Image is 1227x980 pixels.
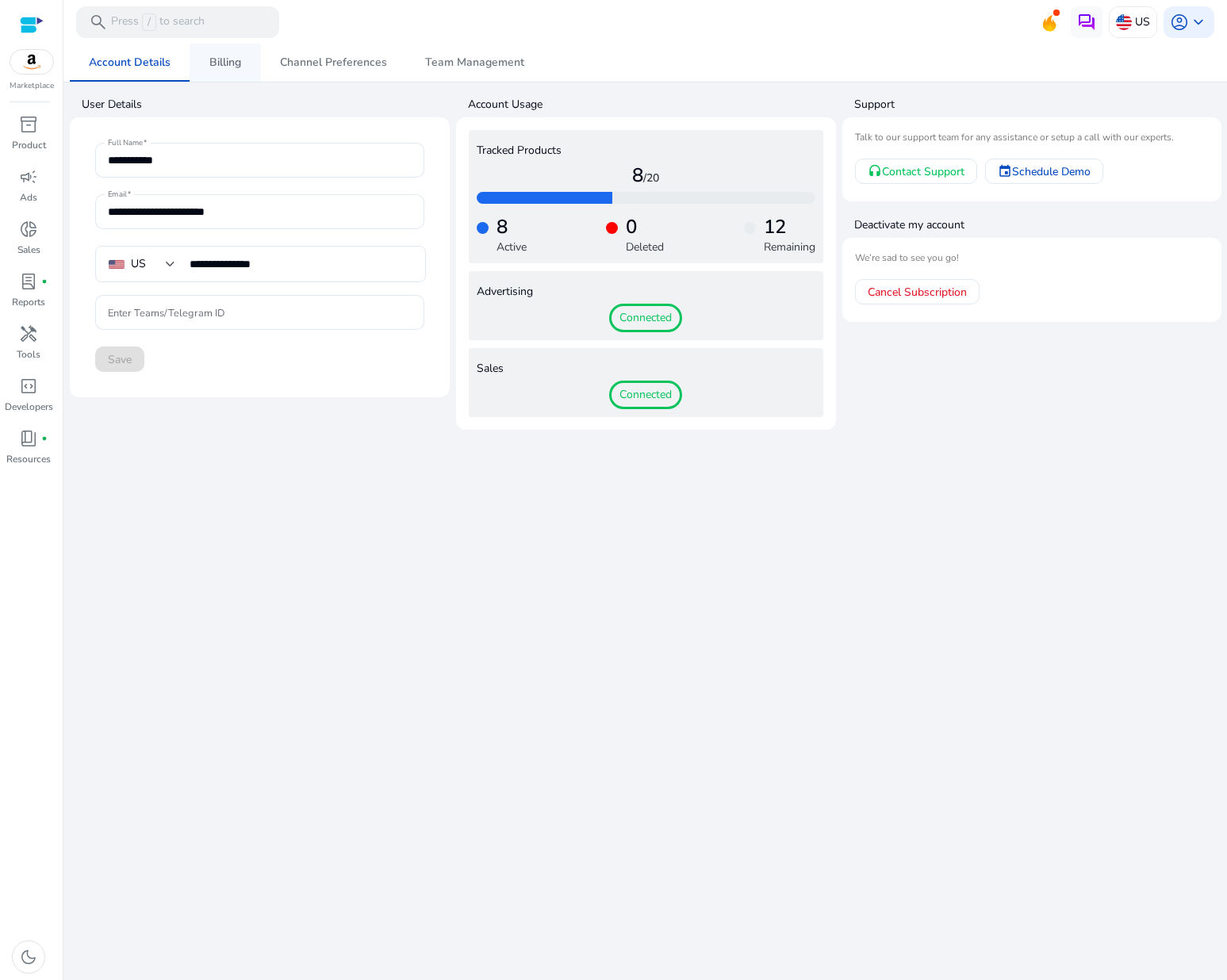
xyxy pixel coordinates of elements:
span: keyboard_arrow_down [1189,13,1208,32]
h4: Tracked Products [477,144,815,158]
p: Product [12,138,46,152]
span: Cancel Subscription [868,284,967,301]
span: inventory_2 [19,115,38,134]
mat-icon: headset [868,164,882,178]
span: campaign [19,167,38,186]
span: lab_profile [19,272,38,291]
span: Account Details [89,57,171,68]
mat-card-subtitle: Talk to our support team for any assistance or setup a call with our experts. [855,130,1210,145]
h4: 8 [497,216,527,239]
p: Sales [17,243,40,257]
h4: Sales [477,362,815,376]
span: Team Management [425,57,524,68]
span: /20 [643,170,659,186]
a: Contact Support [855,159,977,184]
mat-label: Email [108,189,127,201]
h4: Support [854,97,1222,113]
a: Cancel Subscription [855,279,980,304]
span: account_circle [1170,13,1189,32]
span: Connected [609,381,682,409]
h4: 8 [477,164,815,187]
p: Deleted [626,239,664,255]
img: us.svg [1116,14,1132,30]
h4: Account Usage [468,97,836,113]
p: Tools [17,347,40,362]
span: fiber_manual_record [41,435,48,442]
span: code_blocks [19,377,38,396]
p: Resources [6,452,51,466]
span: Billing [209,57,241,68]
span: Connected [609,304,682,332]
img: amazon.svg [10,50,53,74]
p: Active [497,239,527,255]
p: Developers [5,400,53,414]
span: Channel Preferences [280,57,387,68]
span: search [89,13,108,32]
span: / [142,13,156,31]
span: fiber_manual_record [41,278,48,285]
h4: User Details [82,97,450,113]
mat-icon: event [998,164,1012,178]
h4: 12 [764,216,815,239]
p: Press to search [111,13,205,31]
h4: Deactivate my account [854,217,1222,233]
span: Contact Support [882,163,964,180]
mat-card-subtitle: We’re sad to see you go! [855,251,1210,266]
mat-label: Full Name [108,138,143,149]
h4: 0 [626,216,664,239]
span: donut_small [19,220,38,239]
p: Ads [20,190,37,205]
span: Schedule Demo [1012,163,1091,180]
div: US [131,255,146,273]
p: Marketplace [10,80,54,92]
p: US [1135,8,1150,36]
p: Remaining [764,239,815,255]
span: handyman [19,324,38,343]
span: book_4 [19,429,38,448]
span: dark_mode [19,947,38,967]
h4: Advertising [477,285,815,299]
p: Reports [12,295,45,309]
